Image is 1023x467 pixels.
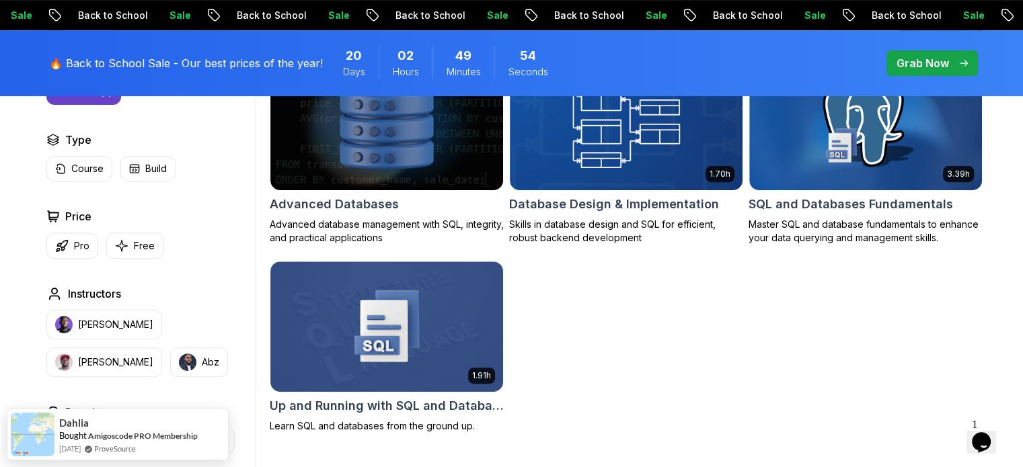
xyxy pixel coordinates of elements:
a: ProveSource [94,443,136,454]
p: Skills in database design and SQL for efficient, robust backend development [509,218,743,245]
span: 20 Days [346,46,362,65]
p: Back to School [65,9,157,22]
h2: Type [65,132,91,148]
p: 3.39h [947,169,970,179]
p: Master SQL and database fundamentals to enhance your data querying and management skills. [749,218,983,245]
img: SQL and Databases Fundamentals card [749,60,982,190]
button: Free [106,232,163,259]
button: instructor img[PERSON_NAME] [46,347,162,377]
img: instructor img [179,353,196,371]
img: instructor img [55,353,73,371]
button: Pro [46,232,98,259]
p: [PERSON_NAME] [78,355,153,369]
button: instructor imgAbz [170,347,228,377]
h2: Price [65,208,91,224]
p: 🔥 Back to School Sale - Our best prices of the year! [49,55,323,71]
p: Back to School [859,9,950,22]
p: Abz [202,355,219,369]
h2: Duration [65,404,108,420]
h2: Advanced Databases [270,195,399,214]
span: 2 Hours [397,46,414,65]
a: Up and Running with SQL and Databases card1.91hUp and Running with SQL and DatabasesLearn SQL and... [270,261,504,433]
iframe: chat widget [967,413,1010,454]
p: 1.91h [472,370,491,381]
p: 1.70h [710,169,730,179]
img: Advanced Databases card [270,60,503,190]
span: Minutes [447,65,481,79]
span: Days [343,65,365,79]
p: Build [145,162,167,175]
p: Back to School [541,9,633,22]
img: Up and Running with SQL and Databases card [270,261,503,392]
h2: SQL and Databases Fundamentals [749,195,953,214]
p: Back to School [383,9,474,22]
span: Hours [393,65,419,79]
p: [PERSON_NAME] [78,318,153,331]
p: Back to School [224,9,315,22]
p: Sale [315,9,358,22]
p: Back to School [700,9,792,22]
p: Sale [950,9,993,22]
a: Database Design & Implementation card1.70hNEWDatabase Design & ImplementationSkills in database d... [509,59,743,245]
p: Sale [157,9,200,22]
p: Grab Now [897,55,949,71]
span: Seconds [508,65,548,79]
img: instructor img [55,316,73,333]
span: 49 Minutes [455,46,471,65]
img: provesource social proof notification image [11,413,54,456]
a: Advanced Databases cardAdvanced DatabasesAdvanced database management with SQL, integrity, and pr... [270,59,504,245]
button: Build [120,156,176,181]
h2: Up and Running with SQL and Databases [270,396,504,415]
img: Database Design & Implementation card [510,60,743,190]
p: Advanced database management with SQL, integrity, and practical applications [270,218,504,245]
button: Course [46,156,112,181]
p: Sale [474,9,517,22]
p: Course [71,162,104,175]
h2: Instructors [68,286,121,302]
span: Dahlia [59,417,89,429]
span: 54 Seconds [520,46,536,65]
h2: Database Design & Implementation [509,195,719,214]
p: Free [134,239,155,253]
p: Pro [74,239,89,253]
span: [DATE] [59,443,81,454]
a: SQL and Databases Fundamentals card3.39hSQL and Databases FundamentalsMaster SQL and database fun... [749,59,983,245]
a: Amigoscode PRO Membership [88,431,198,441]
p: Sale [792,9,835,22]
p: Sale [633,9,676,22]
span: Bought [59,430,87,441]
button: instructor img[PERSON_NAME] [46,310,162,339]
p: Learn SQL and databases from the ground up. [270,419,504,433]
